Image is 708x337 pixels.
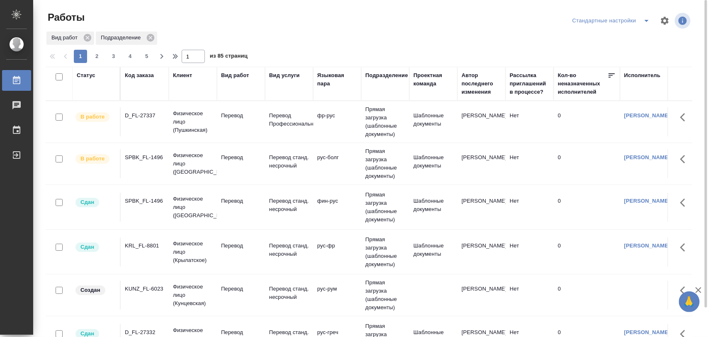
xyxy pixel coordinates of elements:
td: 0 [554,281,620,310]
button: 🙏 [679,291,700,312]
div: D_FL-27337 [125,112,165,120]
td: 0 [554,149,620,178]
td: рус-фр [313,238,361,267]
span: Посмотреть информацию [675,13,692,29]
td: Нет [506,193,554,222]
a: [PERSON_NAME] [624,198,670,204]
button: Здесь прячутся важные кнопки [675,238,695,257]
p: Физическое лицо (Пушкинская) [173,109,213,134]
p: Создан [80,286,100,294]
p: Перевод [221,328,261,337]
td: [PERSON_NAME] [457,281,506,310]
td: Прямая загрузка (шаблонные документы) [361,231,409,273]
a: [PERSON_NAME] [624,154,670,160]
p: Физическое лицо (Кунцевская) [173,283,213,308]
span: из 85 страниц [210,51,248,63]
td: Прямая загрузка (шаблонные документы) [361,274,409,316]
div: Исполнитель [624,71,661,80]
div: KRL_FL-8801 [125,242,165,250]
td: Прямая загрузка (шаблонные документы) [361,143,409,184]
p: Подразделение [101,34,144,42]
p: Перевод [221,197,261,205]
td: Шаблонные документы [409,107,457,136]
div: split button [570,14,655,27]
div: SPBK_FL-1496 [125,197,165,205]
p: Перевод станд. несрочный [269,153,309,170]
td: Нет [506,149,554,178]
p: Перевод станд. несрочный [269,242,309,258]
td: Шаблонные документы [409,149,457,178]
p: Перевод станд. несрочный [269,285,309,301]
button: 4 [124,50,137,63]
p: Перевод станд. несрочный [269,197,309,213]
div: Исполнитель выполняет работу [75,112,116,123]
button: 3 [107,50,120,63]
a: [PERSON_NAME] [624,112,670,119]
td: 0 [554,107,620,136]
div: Подразделение [96,32,157,45]
td: Нет [506,107,554,136]
p: Физическое лицо ([GEOGRAPHIC_DATA]) [173,195,213,220]
td: Шаблонные документы [409,193,457,222]
div: Менеджер проверил работу исполнителя, передает ее на следующий этап [75,197,116,208]
div: D_FL-27332 [125,328,165,337]
span: Работы [46,11,85,24]
td: Прямая загрузка (шаблонные документы) [361,187,409,228]
button: 5 [140,50,153,63]
div: Заказ еще не согласован с клиентом, искать исполнителей рано [75,285,116,296]
p: Перевод Профессиональный [269,112,309,128]
p: Вид работ [51,34,80,42]
span: 2 [90,52,104,61]
td: фин-рус [313,193,361,222]
div: Вид работ [46,32,94,45]
span: 4 [124,52,137,61]
button: Здесь прячутся важные кнопки [675,149,695,169]
button: Здесь прячутся важные кнопки [675,281,695,301]
div: Вид услуги [269,71,300,80]
p: В работе [80,155,105,163]
div: Проектная команда [414,71,453,88]
td: 0 [554,193,620,222]
div: Кол-во неназначенных исполнителей [558,71,608,96]
p: В работе [80,113,105,121]
p: Физическое лицо (Крылатское) [173,240,213,264]
td: 0 [554,238,620,267]
div: Исполнитель выполняет работу [75,153,116,165]
p: Физическое лицо ([GEOGRAPHIC_DATA]) [173,151,213,176]
div: Рассылка приглашений в процессе? [510,71,550,96]
p: Перевод [221,242,261,250]
td: рус-рум [313,281,361,310]
button: 2 [90,50,104,63]
div: Код заказа [125,71,154,80]
div: Вид работ [221,71,249,80]
td: [PERSON_NAME] [457,193,506,222]
td: [PERSON_NAME] [457,238,506,267]
td: Нет [506,281,554,310]
p: Сдан [80,198,94,206]
p: Перевод [221,285,261,293]
span: Настроить таблицу [655,11,675,31]
a: [PERSON_NAME] [624,242,670,249]
div: Языковая пара [317,71,357,88]
span: 5 [140,52,153,61]
div: Статус [77,71,95,80]
button: Здесь прячутся важные кнопки [675,193,695,213]
a: [PERSON_NAME] [624,329,670,335]
div: KUNZ_FL-6023 [125,285,165,293]
div: Автор последнего изменения [462,71,501,96]
td: Нет [506,238,554,267]
button: Здесь прячутся важные кнопки [675,107,695,127]
div: Подразделение [365,71,408,80]
td: [PERSON_NAME] [457,107,506,136]
td: Прямая загрузка (шаблонные документы) [361,101,409,143]
div: SPBK_FL-1496 [125,153,165,162]
td: [PERSON_NAME] [457,149,506,178]
p: Перевод [221,112,261,120]
div: Клиент [173,71,192,80]
span: 🙏 [682,293,696,310]
td: фр-рус [313,107,361,136]
span: 3 [107,52,120,61]
div: Менеджер проверил работу исполнителя, передает ее на следующий этап [75,242,116,253]
p: Сдан [80,243,94,251]
p: Перевод [221,153,261,162]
